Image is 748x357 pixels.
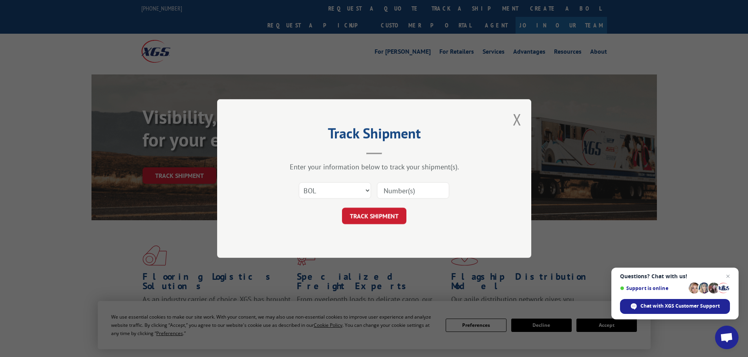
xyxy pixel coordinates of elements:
[620,273,730,279] span: Questions? Chat with us!
[256,128,492,143] h2: Track Shipment
[513,109,521,130] button: Close modal
[723,272,733,281] span: Close chat
[620,285,686,291] span: Support is online
[715,326,739,349] div: Open chat
[640,303,720,310] span: Chat with XGS Customer Support
[620,299,730,314] div: Chat with XGS Customer Support
[342,208,406,224] button: TRACK SHIPMENT
[256,162,492,171] div: Enter your information below to track your shipment(s).
[377,182,449,199] input: Number(s)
